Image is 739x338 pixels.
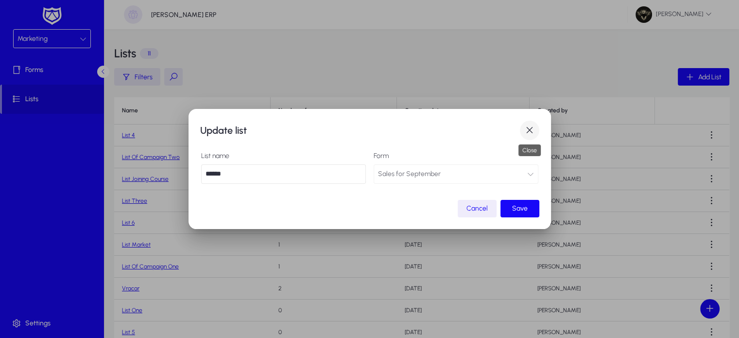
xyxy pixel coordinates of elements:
[500,200,539,217] button: Save
[200,123,520,138] h1: Update list
[378,164,441,184] span: Sales for September
[201,152,366,160] label: List name
[512,204,528,213] span: Save
[466,204,488,213] span: Cancel
[458,200,497,217] button: Cancel
[374,152,538,160] label: Form
[518,144,541,156] div: Close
